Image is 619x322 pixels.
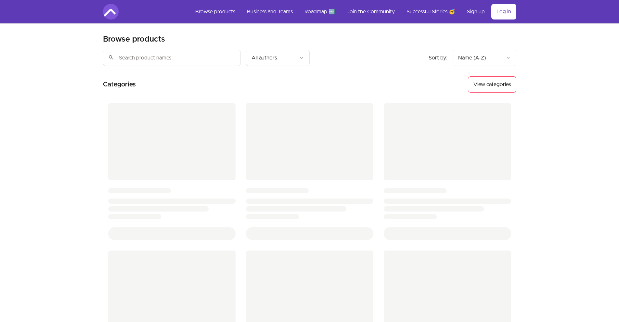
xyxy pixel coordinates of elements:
h2: Browse products [103,34,165,45]
a: Browse products [190,4,240,19]
a: Business and Teams [242,4,298,19]
a: Roadmap 🆕 [299,4,340,19]
a: Sign up [462,4,490,19]
a: Log in [491,4,516,19]
button: View categories [468,76,516,93]
nav: Main [190,4,516,19]
a: Successful Stories 🥳 [401,4,460,19]
a: Join the Community [342,4,400,19]
button: Product sort options [453,50,516,66]
input: Search product names [103,50,241,66]
h2: Categories [103,76,136,93]
button: Filter by author [246,50,310,66]
span: Sort by: [429,55,447,60]
span: search [108,53,114,62]
img: Amigoscode logo [103,4,119,19]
